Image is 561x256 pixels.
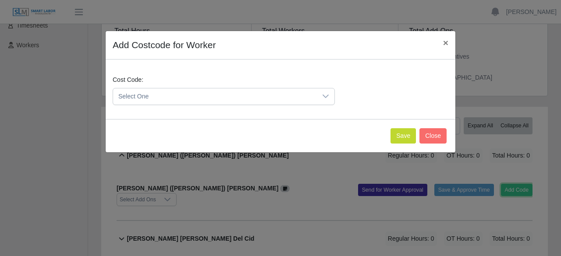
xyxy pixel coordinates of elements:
[443,38,448,48] span: ×
[113,88,317,105] span: Select One
[113,38,216,52] h4: Add Costcode for Worker
[419,128,447,144] button: Close
[391,128,416,144] button: Save
[436,31,455,54] button: Close
[113,75,143,84] label: Cost Code:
